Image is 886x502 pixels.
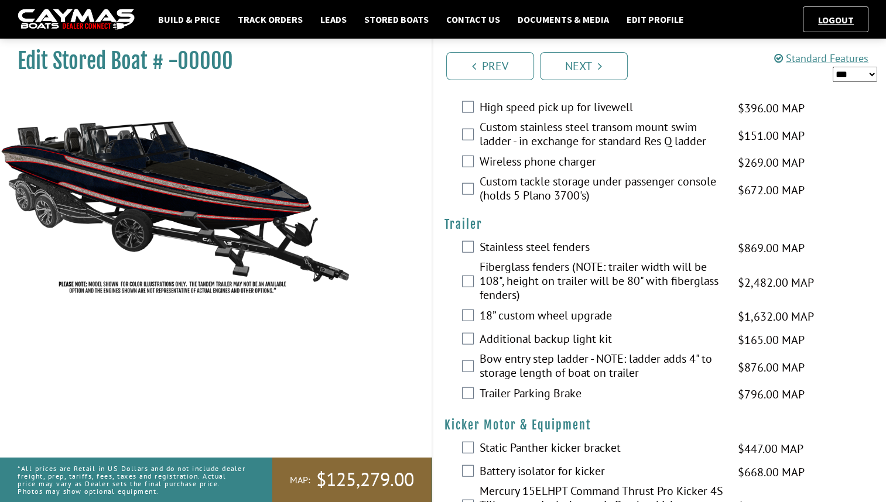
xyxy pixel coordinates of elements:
label: Bow entry step ladder - NOTE: ladder adds 4" to storage length of boat on trailer [480,352,724,383]
a: Edit Profile [621,12,690,27]
a: Build & Price [152,12,226,27]
span: $125,279.00 [316,467,414,492]
img: caymas-dealer-connect-2ed40d3bc7270c1d8d7ffb4b79bf05adc795679939227970def78ec6f6c03838.gif [18,9,135,30]
label: Stainless steel fenders [480,240,724,257]
h4: Trailer [444,217,875,232]
a: Documents & Media [512,12,615,27]
a: Standard Features [774,51,868,65]
label: Wireless phone charger [480,154,724,171]
span: $165.00 MAP [738,331,805,349]
a: Leads [314,12,353,27]
label: Fiberglass fenders (NOTE: trailer width will be 108", height on trailer will be 80" with fibergla... [480,260,724,305]
span: $876.00 MAP [738,359,805,376]
span: $151.00 MAP [738,127,805,145]
h1: Edit Stored Boat # -00000 [18,48,402,74]
p: *All prices are Retail in US Dollars and do not include dealer freight, prep, tariffs, fees, taxe... [18,459,246,501]
label: Custom stainless steel transom mount swim ladder - in exchange for standard Res Q ladder [480,120,724,151]
span: $796.00 MAP [738,386,805,403]
label: Custom tackle storage under passenger console (holds 5 Plano 3700's) [480,174,724,205]
a: Logout [812,14,860,26]
h4: Kicker Motor & Equipment [444,418,875,432]
label: High speed pick up for livewell [480,100,724,117]
span: $672.00 MAP [738,181,805,199]
label: 18” custom wheel upgrade [480,308,724,325]
a: Stored Boats [358,12,435,27]
label: Static Panther kicker bracket [480,441,724,458]
span: $869.00 MAP [738,239,805,257]
span: $2,482.00 MAP [738,274,814,291]
span: $1,632.00 MAP [738,308,814,325]
span: $447.00 MAP [738,440,803,458]
span: $396.00 MAP [738,99,805,117]
a: MAP:$125,279.00 [272,458,432,502]
label: Trailer Parking Brake [480,386,724,403]
label: Battery isolator for kicker [480,464,724,481]
span: $269.00 MAP [738,154,805,171]
a: Track Orders [232,12,309,27]
span: MAP: [290,474,310,486]
a: Contact Us [440,12,506,27]
label: Additional backup light kit [480,332,724,349]
a: Next [540,52,628,80]
span: $668.00 MAP [738,463,805,481]
a: Prev [446,52,534,80]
